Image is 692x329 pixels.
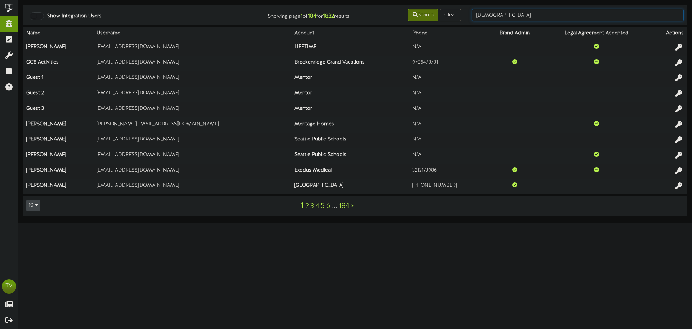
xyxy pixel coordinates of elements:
a: 1 [301,201,304,211]
td: [EMAIL_ADDRESS][DOMAIN_NAME] [94,148,292,164]
td: [EMAIL_ADDRESS][DOMAIN_NAME] [94,133,292,148]
th: Account [292,27,409,40]
td: N/A [409,148,487,164]
td: N/A [409,40,487,56]
input: -- Search -- [472,9,684,21]
th: GC8 Activities [23,56,94,71]
th: Guest 3 [23,102,94,117]
button: Clear [440,9,461,21]
th: Exodus Medical [292,164,409,179]
strong: 1832 [323,13,334,20]
th: [PERSON_NAME] [23,117,94,133]
th: Legal Agreement Accepted [543,27,651,40]
label: Show Integration Users [42,13,102,20]
th: [PERSON_NAME] [23,179,94,194]
th: Username [94,27,292,40]
td: N/A [409,102,487,117]
th: Seattle Public Schools [292,133,409,148]
th: Mentor [292,102,409,117]
th: LIFETIME [292,40,409,56]
td: 3212173986 [409,164,487,179]
td: 9705478781 [409,56,487,71]
th: Guest 1 [23,71,94,87]
th: Actions [650,27,687,40]
th: [PERSON_NAME] [23,133,94,148]
th: [PERSON_NAME] [23,40,94,56]
td: [PHONE_NUMBER] [409,179,487,194]
div: TV [2,279,16,294]
td: [EMAIL_ADDRESS][DOMAIN_NAME] [94,87,292,102]
a: 2 [305,202,309,210]
a: 184 [339,202,349,210]
th: Meritage Homes [292,117,409,133]
th: [PERSON_NAME] [23,164,94,179]
strong: 1 [301,13,303,20]
button: 10 [26,200,40,211]
td: [EMAIL_ADDRESS][DOMAIN_NAME] [94,56,292,71]
a: > [351,202,354,210]
td: N/A [409,133,487,148]
th: Phone [409,27,487,40]
td: [EMAIL_ADDRESS][DOMAIN_NAME] [94,40,292,56]
th: Mentor [292,87,409,102]
th: [PERSON_NAME] [23,148,94,164]
td: [EMAIL_ADDRESS][DOMAIN_NAME] [94,102,292,117]
td: [EMAIL_ADDRESS][DOMAIN_NAME] [94,71,292,87]
th: Guest 2 [23,87,94,102]
td: [EMAIL_ADDRESS][DOMAIN_NAME] [94,164,292,179]
button: Search [408,9,438,21]
td: [EMAIL_ADDRESS][DOMAIN_NAME] [94,179,292,194]
th: Name [23,27,94,40]
td: N/A [409,87,487,102]
a: 6 [326,202,331,210]
td: N/A [409,117,487,133]
td: N/A [409,71,487,87]
td: [PERSON_NAME][EMAIL_ADDRESS][DOMAIN_NAME] [94,117,292,133]
th: Seattle Public Schools [292,148,409,164]
th: Brand Admin [487,27,543,40]
th: Breckenridge Grand Vacations [292,56,409,71]
a: 5 [321,202,325,210]
strong: 184 [308,13,316,20]
th: [GEOGRAPHIC_DATA] [292,179,409,194]
a: ... [332,202,337,210]
a: 3 [310,202,314,210]
div: Showing page of for results [244,8,355,21]
th: Mentor [292,71,409,87]
a: 4 [315,202,319,210]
